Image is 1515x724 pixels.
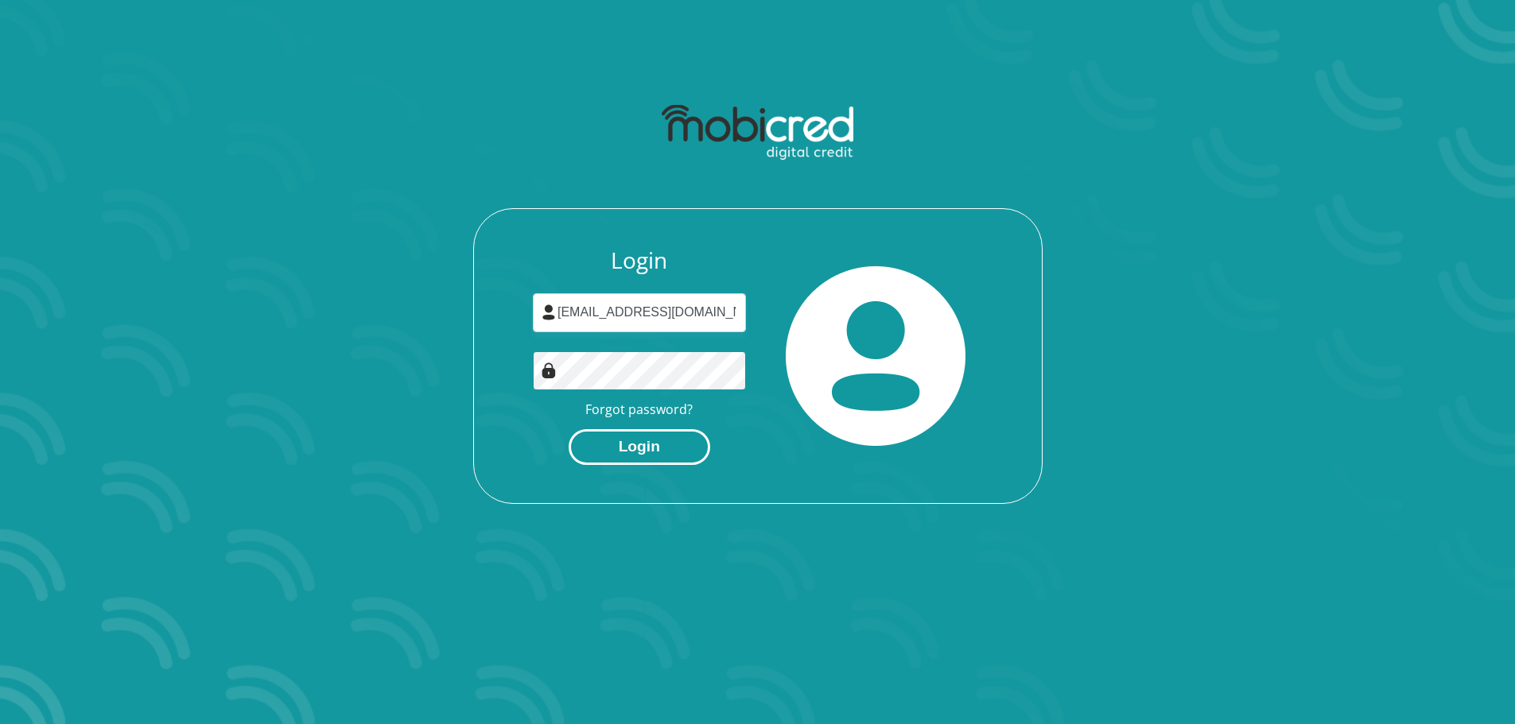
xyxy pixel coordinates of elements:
img: user-icon image [541,304,557,320]
input: Username [533,293,746,332]
img: mobicred logo [662,105,853,161]
button: Login [569,429,710,465]
h3: Login [533,247,746,274]
img: Image [541,362,557,378]
a: Forgot password? [585,401,693,418]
